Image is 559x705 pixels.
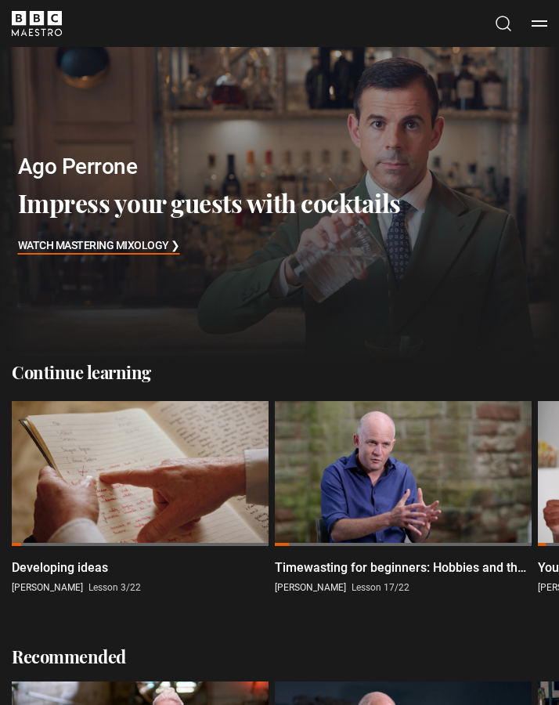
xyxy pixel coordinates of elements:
h2: Recommended [12,645,126,669]
h3: Watch Mastering Mixology ❯ [18,237,180,258]
span: [PERSON_NAME] [275,582,346,593]
p: Developing ideas [12,559,108,577]
svg: BBC Maestro [12,11,62,36]
a: Developing ideas [PERSON_NAME] Lesson 3/22 [12,401,269,595]
p: Timewasting for beginners: Hobbies and the radicalism of rest [275,559,532,577]
span: Lesson 17/22 [352,582,409,593]
h3: Impress your guests with cocktails [18,188,401,219]
span: [PERSON_NAME] [12,582,83,593]
a: Timewasting for beginners: Hobbies and the radicalism of rest [PERSON_NAME] Lesson 17/22 [275,401,532,595]
h2: Continue learning [12,362,547,383]
h2: Ago Perrone [18,151,401,182]
span: Lesson 3/22 [88,582,141,593]
button: Toggle navigation [532,16,547,31]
